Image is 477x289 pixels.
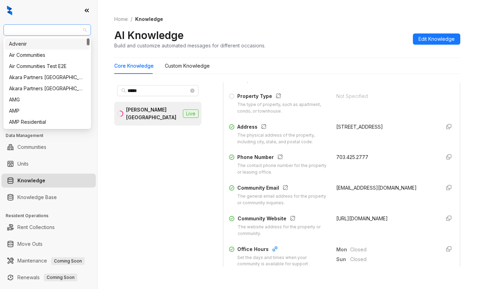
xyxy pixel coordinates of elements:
[350,265,435,273] span: 10:00 AM - 6:00 PM
[5,72,90,83] div: Akara Partners Nashville
[350,256,435,263] span: Closed
[114,42,266,49] div: Build and customize automated messages for different occasions.
[237,123,328,132] div: Address
[237,132,328,145] div: The physical address of the property, including city, state, and postal code.
[9,40,85,48] div: Advenir
[350,246,435,253] span: Closed
[237,162,328,176] div: The contact phone number for the property or leasing office.
[121,88,126,93] span: search
[336,256,350,263] span: Sun
[237,193,328,206] div: The general email address for the property or community inquiries.
[5,61,90,72] div: Air Communities Test E2E
[131,15,132,23] li: /
[5,116,90,128] div: AMP Residential
[336,265,350,273] span: Tue
[5,105,90,116] div: AMP
[17,190,57,204] a: Knowledge Base
[44,274,77,281] span: Coming Soon
[9,62,85,70] div: Air Communities Test E2E
[1,110,96,124] li: Collections
[5,83,90,94] div: Akara Partners Phoenix
[1,271,96,284] li: Renewals
[7,6,12,15] img: logo
[336,123,435,131] div: [STREET_ADDRESS]
[17,271,77,284] a: RenewalsComing Soon
[1,140,96,154] li: Communities
[17,237,43,251] a: Move Outs
[1,254,96,268] li: Maintenance
[114,62,154,70] div: Core Knowledge
[238,215,328,224] div: Community Website
[237,184,328,193] div: Community Email
[6,213,97,219] h3: Resident Operations
[237,101,328,115] div: The type of property, such as apartment, condo, or townhouse.
[9,118,85,126] div: AMP Residential
[9,107,85,115] div: AMP
[413,33,460,45] button: Edit Knowledge
[6,132,97,139] h3: Data Management
[1,174,96,188] li: Knowledge
[8,25,87,35] span: Air Communities
[1,157,96,171] li: Units
[1,237,96,251] li: Move Outs
[238,224,328,237] div: The website address for the property or community.
[165,62,210,70] div: Custom Knowledge
[51,257,85,265] span: Coming Soon
[183,109,199,118] span: Live
[9,74,85,81] div: Akara Partners [GEOGRAPHIC_DATA]
[9,85,85,92] div: Akara Partners [GEOGRAPHIC_DATA]
[5,50,90,61] div: Air Communities
[9,51,85,59] div: Air Communities
[17,220,55,234] a: Rent Collections
[237,254,328,268] div: Set the days and times when your community is available for support
[17,157,29,171] a: Units
[17,140,46,154] a: Communities
[336,92,435,100] div: Not Specified
[237,153,328,162] div: Phone Number
[190,89,194,93] span: close-circle
[1,220,96,234] li: Rent Collections
[17,174,45,188] a: Knowledge
[1,190,96,204] li: Knowledge Base
[126,106,180,121] div: [PERSON_NAME][GEOGRAPHIC_DATA]
[336,215,388,221] span: [URL][DOMAIN_NAME]
[336,185,417,191] span: [EMAIL_ADDRESS][DOMAIN_NAME]
[237,92,328,101] div: Property Type
[9,96,85,104] div: AMG
[5,38,90,50] div: Advenir
[1,47,96,61] li: Leads
[113,15,129,23] a: Home
[5,94,90,105] div: AMG
[114,29,184,42] h2: AI Knowledge
[336,154,368,160] span: 703.425.2777
[418,35,455,43] span: Edit Knowledge
[1,93,96,107] li: Leasing
[336,246,350,253] span: Mon
[237,245,328,254] div: Office Hours
[135,16,163,22] span: Knowledge
[1,63,96,77] li: Calendar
